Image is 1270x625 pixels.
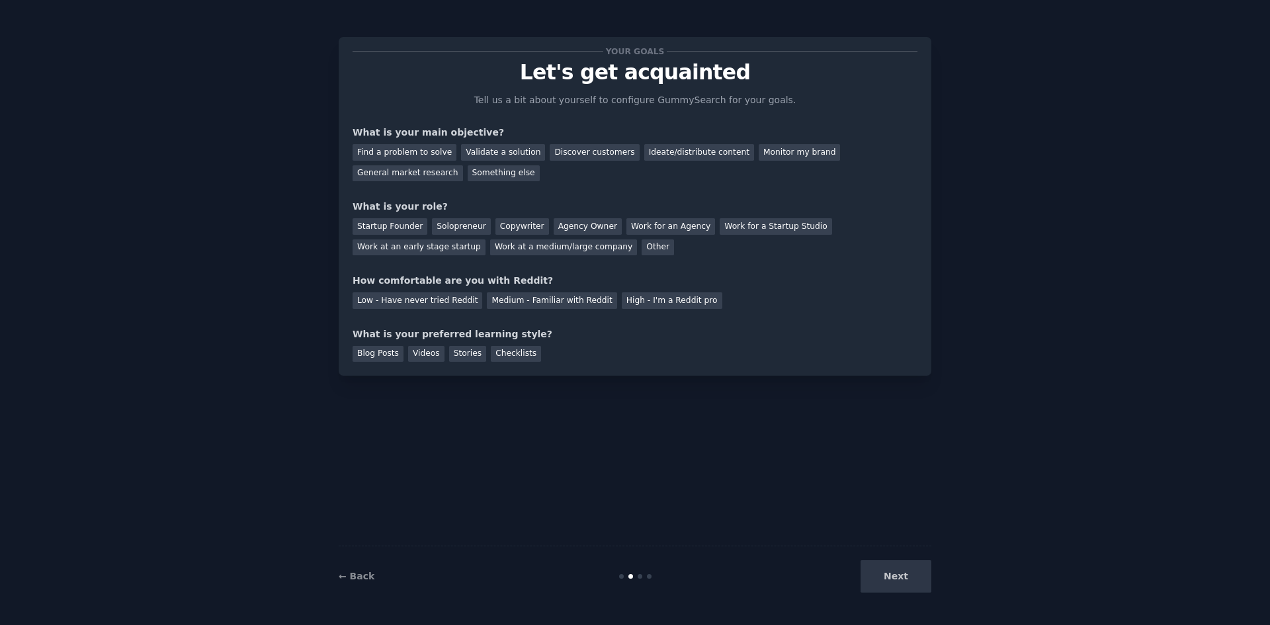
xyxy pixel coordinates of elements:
[759,144,840,161] div: Monitor my brand
[353,126,917,140] div: What is your main objective?
[550,144,639,161] div: Discover customers
[626,218,715,235] div: Work for an Agency
[353,61,917,84] p: Let's get acquainted
[490,239,637,256] div: Work at a medium/large company
[468,165,540,182] div: Something else
[353,239,486,256] div: Work at an early stage startup
[468,93,802,107] p: Tell us a bit about yourself to configure GummySearch for your goals.
[642,239,674,256] div: Other
[353,200,917,214] div: What is your role?
[495,218,549,235] div: Copywriter
[554,218,622,235] div: Agency Owner
[487,292,616,309] div: Medium - Familiar with Reddit
[622,292,722,309] div: High - I'm a Reddit pro
[353,274,917,288] div: How comfortable are you with Reddit?
[408,346,444,362] div: Videos
[449,346,486,362] div: Stories
[432,218,490,235] div: Solopreneur
[353,346,403,362] div: Blog Posts
[353,327,917,341] div: What is your preferred learning style?
[353,218,427,235] div: Startup Founder
[353,165,463,182] div: General market research
[720,218,831,235] div: Work for a Startup Studio
[461,144,545,161] div: Validate a solution
[491,346,541,362] div: Checklists
[353,144,456,161] div: Find a problem to solve
[603,44,667,58] span: Your goals
[339,571,374,581] a: ← Back
[644,144,754,161] div: Ideate/distribute content
[353,292,482,309] div: Low - Have never tried Reddit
